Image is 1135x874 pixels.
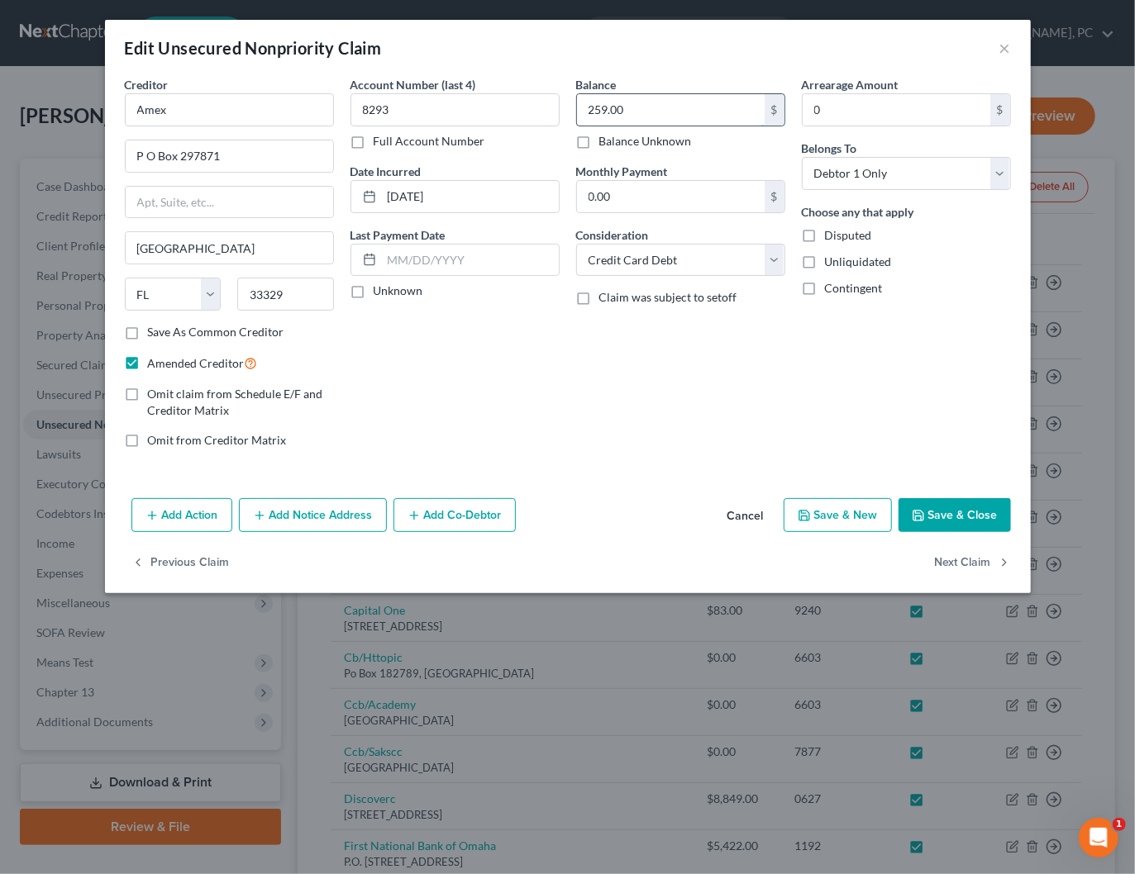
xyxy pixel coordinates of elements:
input: Enter address... [126,140,333,172]
label: Balance [576,76,617,93]
label: Last Payment Date [351,226,446,244]
input: XXXX [351,93,560,126]
button: Save & Close [899,498,1011,533]
span: Amended Creditor [148,356,245,370]
div: Edit Unsecured Nonpriority Claim [125,36,382,59]
input: Enter city... [126,232,333,264]
label: Monthly Payment [576,163,668,180]
span: Unliquidated [825,254,892,268]
input: Search creditor by name... [125,93,334,126]
label: Arrearage Amount [802,76,899,93]
div: $ [765,94,784,126]
label: Save As Common Creditor [148,324,284,340]
span: Disputed [825,228,872,242]
span: Omit claim from Schedule E/F and Creditor Matrix [148,387,323,417]
label: Account Number (last 4) [351,76,476,93]
input: Enter zip... [237,278,334,311]
button: × [999,38,1011,58]
label: Date Incurred [351,163,422,180]
input: 0.00 [803,94,990,126]
button: Previous Claim [131,545,230,580]
button: Add Action [131,498,232,533]
label: Choose any that apply [802,203,914,221]
span: Claim was subject to setoff [599,290,737,304]
div: $ [765,181,784,212]
label: Unknown [374,283,423,299]
span: 1 [1113,818,1126,831]
span: Creditor [125,78,169,92]
span: Contingent [825,281,883,295]
button: Cancel [714,500,777,533]
span: Omit from Creditor Matrix [148,433,287,447]
input: MM/DD/YYYY [382,245,559,276]
span: Belongs To [802,141,857,155]
div: $ [990,94,1010,126]
label: Balance Unknown [599,133,692,150]
button: Save & New [784,498,892,533]
button: Add Notice Address [239,498,387,533]
iframe: Intercom live chat [1079,818,1118,857]
input: 0.00 [577,181,765,212]
input: Apt, Suite, etc... [126,187,333,218]
input: MM/DD/YYYY [382,181,559,212]
input: 0.00 [577,94,765,126]
label: Consideration [576,226,649,244]
button: Add Co-Debtor [393,498,516,533]
button: Next Claim [935,545,1011,580]
label: Full Account Number [374,133,485,150]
